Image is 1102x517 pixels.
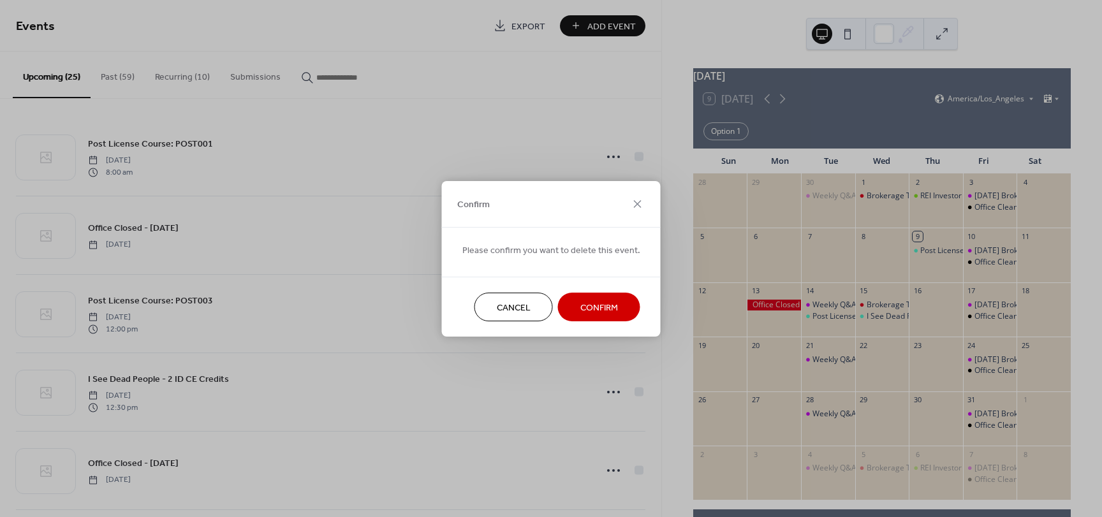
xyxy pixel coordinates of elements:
[462,244,640,257] span: Please confirm you want to delete this event.
[558,293,640,321] button: Confirm
[497,301,531,314] span: Cancel
[457,198,490,212] span: Confirm
[580,301,618,314] span: Confirm
[474,293,553,321] button: Cancel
